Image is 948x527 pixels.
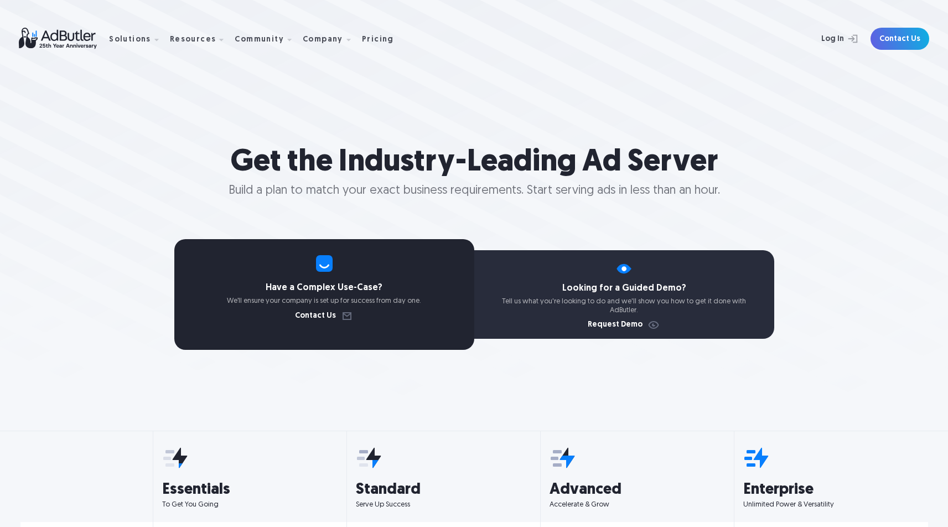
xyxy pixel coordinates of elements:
h4: Looking for a Guided Demo? [474,284,774,293]
a: Pricing [362,34,403,44]
a: Request Demo [588,321,660,329]
h3: Advanced [550,482,725,498]
a: Contact Us [295,312,354,320]
h3: Enterprise [743,482,919,498]
div: Solutions [109,22,168,56]
p: Tell us what you're looking to do and we'll show you how to get it done with AdButler. [474,297,774,314]
p: To Get You Going [162,500,338,510]
h3: Standard [356,482,531,498]
div: Community [235,22,301,56]
div: Solutions [109,36,151,44]
div: Community [235,36,284,44]
div: Pricing [362,36,394,44]
a: Contact Us [871,28,929,50]
h3: Essentials [162,482,338,498]
div: Resources [170,36,216,44]
div: Resources [170,22,233,56]
h4: Have a Complex Use-Case? [174,283,474,292]
div: Company [303,36,343,44]
p: We’ll ensure your company is set up for success from day one. [174,297,474,306]
a: Log In [792,28,864,50]
p: Accelerate & Grow [550,500,725,510]
div: Company [303,22,360,56]
p: Serve Up Success [356,500,531,510]
p: Unlimited Power & Versatility [743,500,919,510]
